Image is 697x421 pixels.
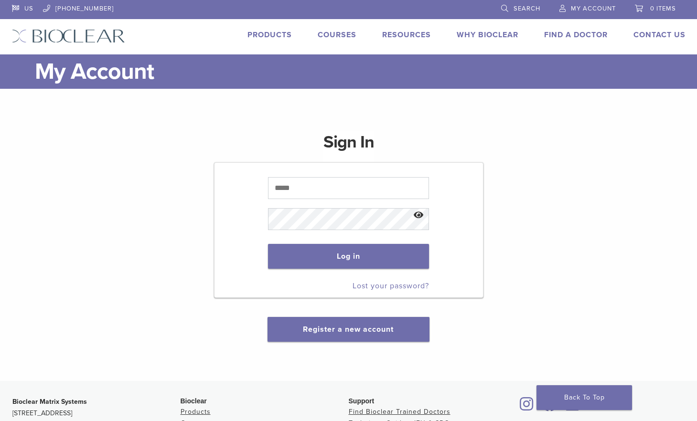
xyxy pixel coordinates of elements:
[408,203,429,228] button: Show password
[323,131,374,161] h1: Sign In
[571,5,616,12] span: My Account
[318,30,356,40] a: Courses
[268,317,429,342] button: Register a new account
[303,325,394,334] a: Register a new account
[536,385,632,410] a: Back To Top
[349,408,450,416] a: Find Bioclear Trained Doctors
[633,30,686,40] a: Contact Us
[457,30,518,40] a: Why Bioclear
[353,281,429,291] a: Lost your password?
[382,30,431,40] a: Resources
[12,398,87,406] strong: Bioclear Matrix Systems
[268,244,429,269] button: Log in
[517,402,537,412] a: Bioclear
[181,408,211,416] a: Products
[514,5,540,12] span: Search
[35,54,686,89] h1: My Account
[247,30,292,40] a: Products
[650,5,676,12] span: 0 items
[181,397,207,405] span: Bioclear
[544,30,608,40] a: Find A Doctor
[349,397,375,405] span: Support
[12,29,125,43] img: Bioclear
